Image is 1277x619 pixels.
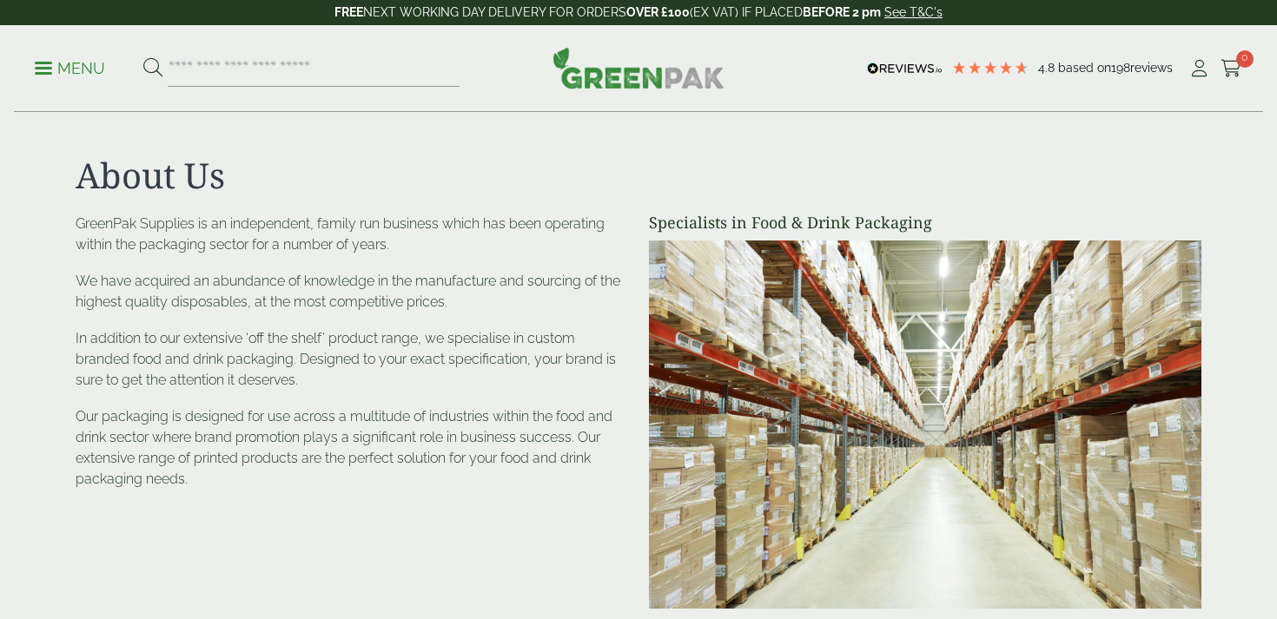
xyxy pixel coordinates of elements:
span: 0 [1236,50,1254,68]
a: 0 [1221,56,1242,82]
span: 198 [1111,61,1130,75]
span: Based on [1058,61,1111,75]
p: In addition to our extensive ‘off the shelf’ product range, we specialise in custom branded food ... [76,328,628,391]
span: 4.8 [1038,61,1058,75]
p: Our packaging is designed for use across a multitude of industries within the food and drink sect... [76,406,628,490]
i: My Account [1188,60,1210,77]
strong: OVER £100 [626,5,690,19]
h1: About Us [76,155,1201,196]
a: See T&C's [884,5,943,19]
p: Menu [35,58,105,79]
strong: BEFORE 2 pm [803,5,881,19]
a: Menu [35,58,105,76]
div: 4.79 Stars [951,60,1029,76]
img: REVIEWS.io [867,63,943,75]
span: reviews [1130,61,1173,75]
img: GreenPak Supplies [552,47,725,89]
h4: Specialists in Food & Drink Packaging [649,214,1201,233]
p: GreenPak Supplies is an independent, family run business which has been operating within the pack... [76,214,628,255]
strong: FREE [334,5,363,19]
i: Cart [1221,60,1242,77]
p: We have acquired an abundance of knowledge in the manufacture and sourcing of the highest quality... [76,271,628,313]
